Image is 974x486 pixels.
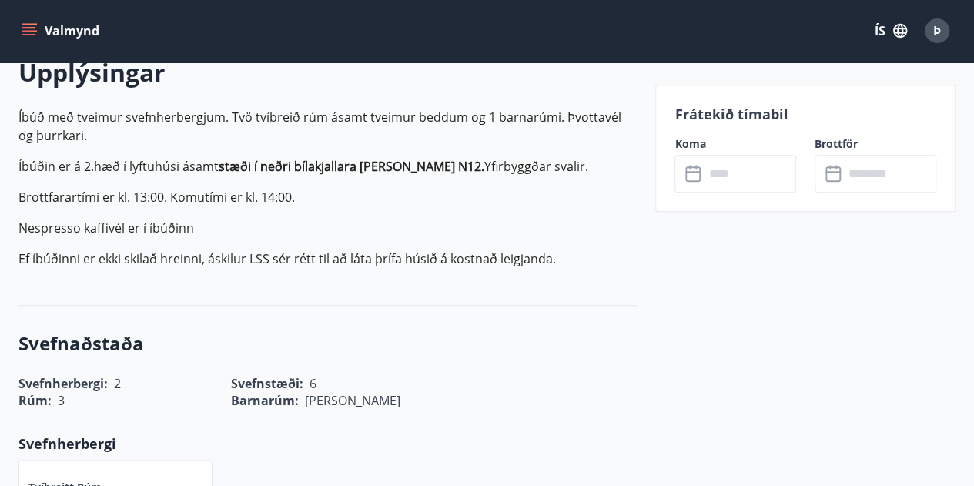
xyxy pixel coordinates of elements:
span: 3 [58,392,65,409]
h3: Svefnaðstaða [18,330,637,357]
label: Brottför [815,136,936,152]
span: [PERSON_NAME] [305,392,400,409]
button: menu [18,17,105,45]
p: Íbúðin er á 2.hæð í lyftuhúsi ásamt Yfirbyggðar svalir. [18,157,637,176]
span: Þ [933,22,941,39]
p: Frátekið tímabil [674,104,936,124]
button: Þ [919,12,956,49]
strong: stæði í neðri bílakjallara [PERSON_NAME] N12. [219,158,484,175]
p: Íbúð með tveimur svefnherbergjum. Tvö tvíbreið rúm ásamt tveimur beddum og 1 barnarúmi. Þvottavél... [18,108,637,145]
p: Brottfarartími er kl. 13:00. Komutími er kl. 14:00. [18,188,637,206]
h2: Upplýsingar [18,55,637,89]
p: Ef íbúðinni er ekki skilað hreinni, áskilur LSS sér rétt til að láta þrífa húsið á kostnað leigja... [18,250,637,268]
span: Rúm : [18,392,52,409]
p: Svefnherbergi [18,434,637,454]
label: Koma [674,136,796,152]
button: ÍS [866,17,915,45]
p: Nespresso kaffivél er í íbúðinn [18,219,637,237]
span: Barnarúm : [231,392,299,409]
